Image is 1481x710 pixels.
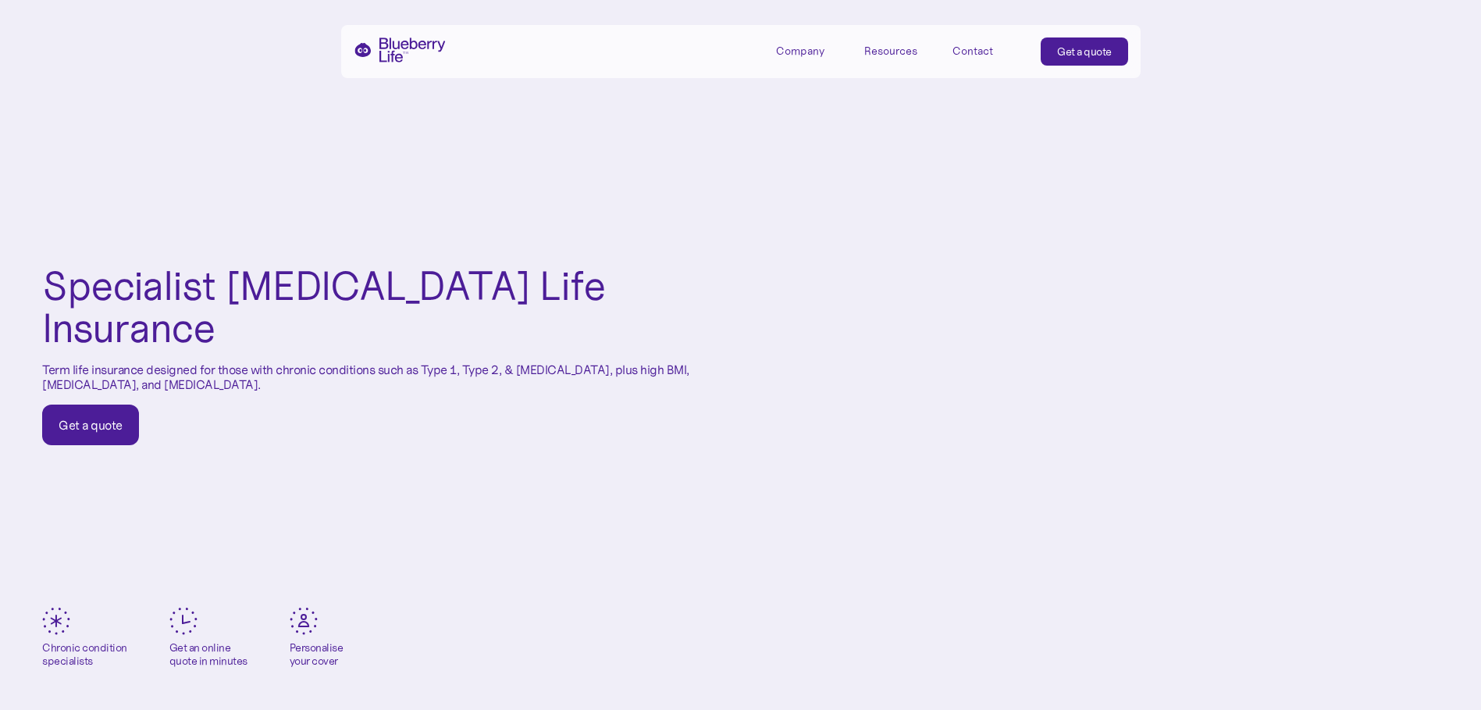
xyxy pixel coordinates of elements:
[42,641,127,668] div: Chronic condition specialists
[864,45,917,58] div: Resources
[290,641,344,668] div: Personalise your cover
[864,37,935,63] div: Resources
[776,45,824,58] div: Company
[42,362,699,392] p: Term life insurance designed for those with chronic conditions such as Type 1, Type 2, & [MEDICAL...
[42,405,139,445] a: Get a quote
[1041,37,1128,66] a: Get a quote
[952,37,1023,63] a: Contact
[169,641,247,668] div: Get an online quote in minutes
[59,417,123,433] div: Get a quote
[354,37,446,62] a: home
[952,45,993,58] div: Contact
[776,37,846,63] div: Company
[1057,44,1112,59] div: Get a quote
[42,265,699,350] h1: Specialist [MEDICAL_DATA] Life Insurance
